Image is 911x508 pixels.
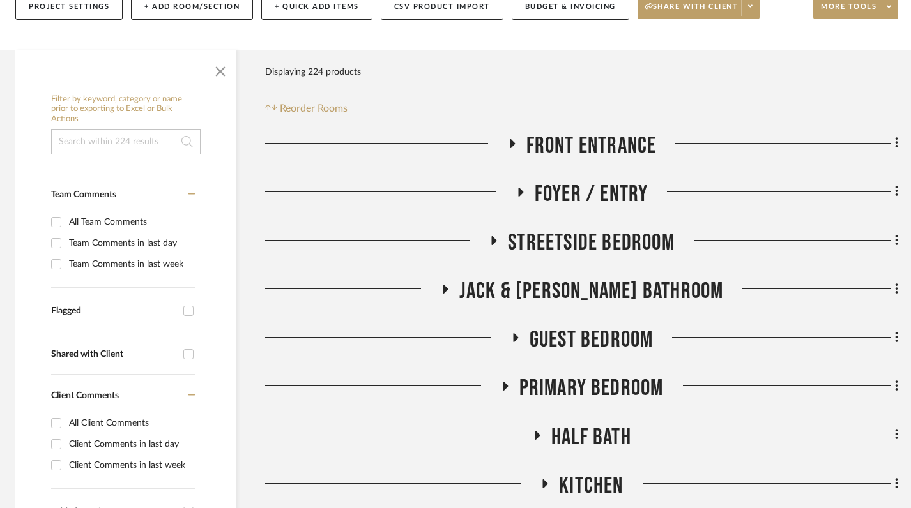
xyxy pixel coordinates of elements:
span: Jack & [PERSON_NAME] Bathroom [459,278,724,305]
span: Share with client [645,2,739,21]
div: Team Comments in last week [69,254,192,274]
span: Primary Bedroom [519,375,664,402]
span: Team Comments [51,190,116,199]
div: Client Comments in last day [69,434,192,454]
span: Guest Bedroom [530,326,654,354]
div: All Client Comments [69,413,192,433]
h6: Filter by keyword, category or name prior to exporting to Excel or Bulk Actions [51,94,201,124]
span: Half Bath [551,424,631,451]
span: More tools [821,2,877,21]
div: Client Comments in last week [69,455,192,475]
span: Client Comments [51,391,119,400]
span: Reorder Rooms [280,101,348,116]
div: Flagged [51,306,177,317]
input: Search within 224 results [51,129,201,154]
button: Reorder Rooms [265,101,348,116]
div: Team Comments in last day [69,233,192,253]
div: Displaying 224 products [265,59,361,85]
div: Shared with Client [51,349,177,360]
span: Streetside Bedroom [508,229,675,257]
span: Foyer / Entry [535,181,648,208]
div: All Team Comments [69,212,192,232]
span: Kitchen [559,472,623,500]
span: Front Entrance [526,132,657,160]
button: Close [208,56,233,82]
